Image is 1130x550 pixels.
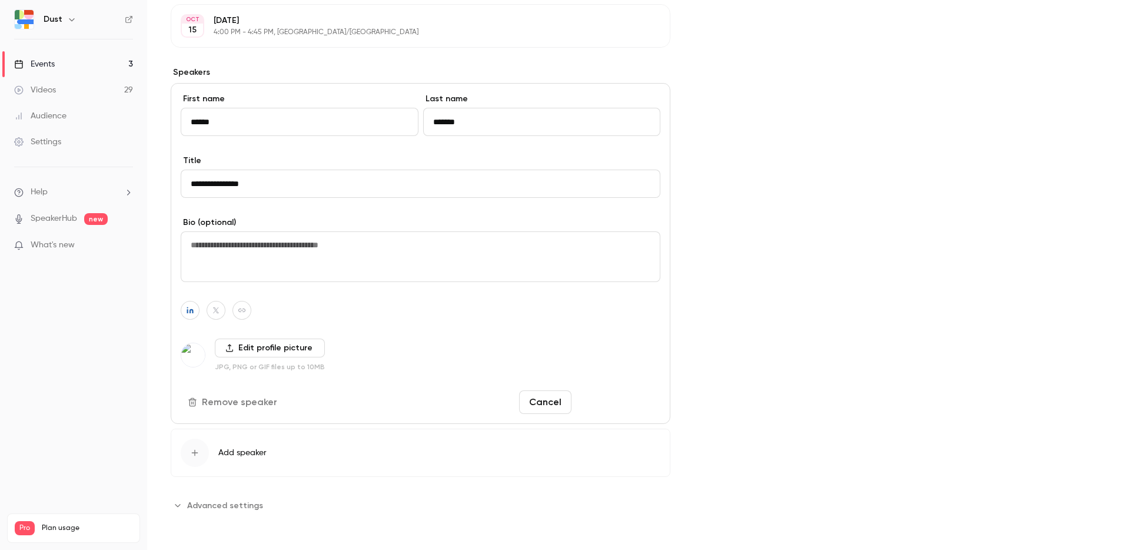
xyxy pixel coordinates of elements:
[181,217,660,228] label: Bio (optional)
[14,110,67,122] div: Audience
[182,15,203,24] div: OCT
[171,496,670,515] section: Advanced settings
[15,10,34,29] img: Dust
[171,67,670,78] label: Speakers
[519,390,571,414] button: Cancel
[214,28,608,37] p: 4:00 PM - 4:45 PM, [GEOGRAPHIC_DATA]/[GEOGRAPHIC_DATA]
[14,58,55,70] div: Events
[31,186,48,198] span: Help
[15,521,35,535] span: Pro
[42,524,132,533] span: Plan usage
[576,390,660,414] button: Save changes
[181,93,418,105] label: First name
[181,155,660,167] label: Title
[44,14,62,25] h6: Dust
[119,240,133,251] iframe: Noticeable Trigger
[14,186,133,198] li: help-dropdown-opener
[187,499,263,512] span: Advanced settings
[423,93,661,105] label: Last name
[215,339,325,357] label: Edit profile picture
[218,447,267,459] span: Add speaker
[31,213,77,225] a: SpeakerHub
[171,496,270,515] button: Advanced settings
[31,239,75,251] span: What's new
[181,390,287,414] button: Remove speaker
[171,429,670,477] button: Add speaker
[84,213,108,225] span: new
[14,136,61,148] div: Settings
[14,84,56,96] div: Videos
[181,343,205,367] img: Gaëlle Caplier
[214,15,608,26] p: [DATE]
[215,362,325,372] p: JPG, PNG or GIF files up to 10MB
[188,24,197,36] p: 15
